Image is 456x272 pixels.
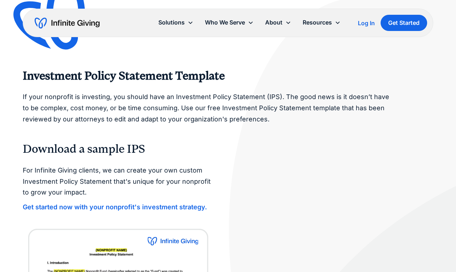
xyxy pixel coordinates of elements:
a: home [35,17,100,29]
p: For Infinite Giving clients, we can create your own custom Investment Policy Statement that's uni... [23,165,214,198]
div: Who We Serve [205,18,245,27]
h3: Download a sample IPS [23,142,433,156]
div: Resources [303,18,332,27]
p: If your nonprofit is investing, you should have an Investment Policy Statement (IPS). The good ne... [23,92,392,125]
div: Who We Serve [199,15,259,30]
div: Resources [297,15,346,30]
a: Get started now with your nonprofit's investment strategy. [23,204,207,211]
div: Solutions [158,18,185,27]
a: Get Started [381,15,427,31]
strong: Get started now with your nonprofit's investment strategy. [23,203,207,211]
div: About [265,18,282,27]
strong: Investment Policy Statement Template [23,69,225,83]
div: Solutions [153,15,199,30]
div: About [259,15,297,30]
div: Log In [358,20,375,26]
a: Log In [358,19,375,27]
